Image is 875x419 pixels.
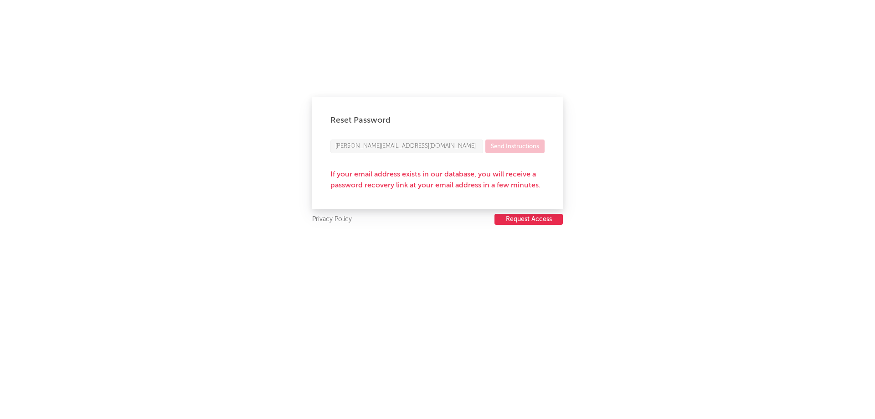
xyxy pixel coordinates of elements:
input: Enter Email... [330,140,483,153]
a: Privacy Policy [312,214,352,225]
button: Request Access [494,214,563,225]
div: If your email address exists in our database, you will receive a password recovery link at your e... [330,169,545,191]
div: Reset Password [330,115,545,126]
button: Send Instructions [485,140,545,153]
